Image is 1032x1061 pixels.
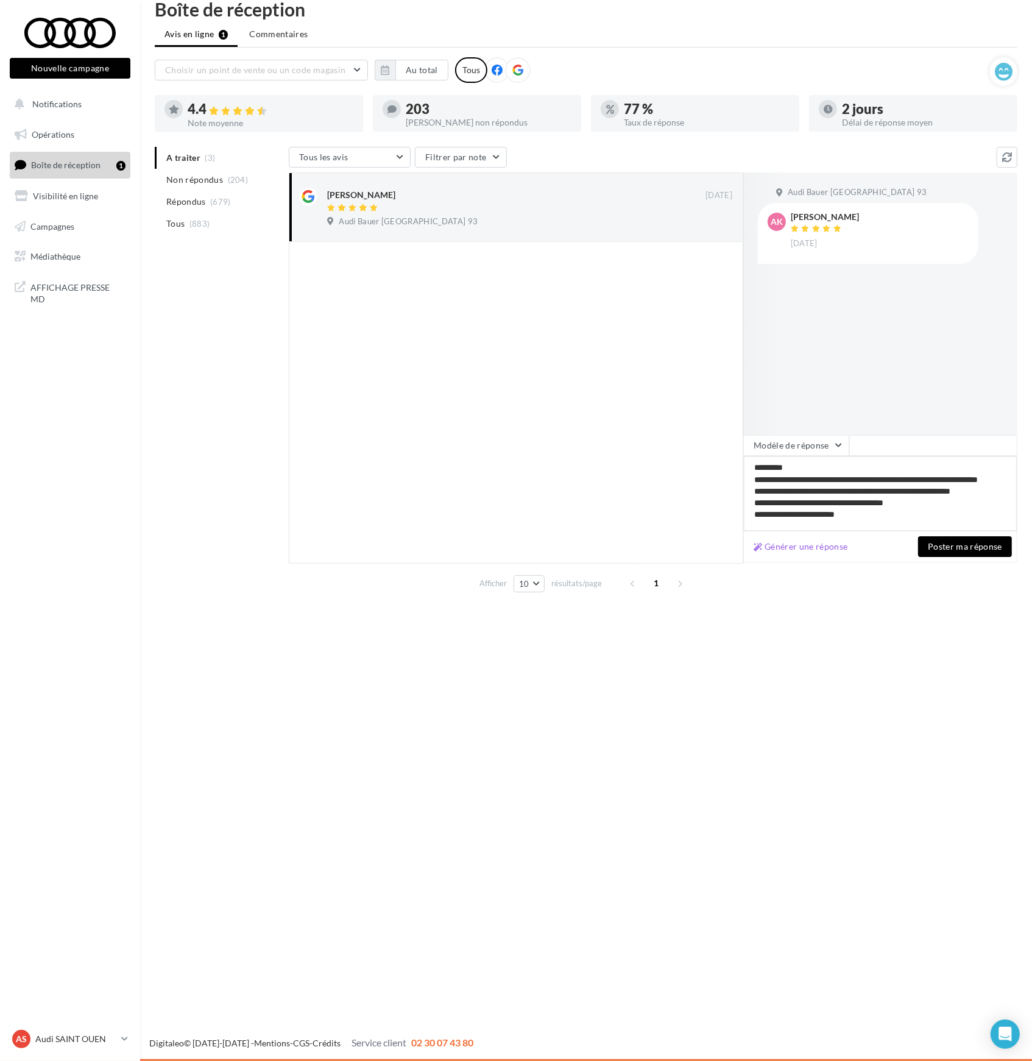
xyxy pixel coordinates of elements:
[189,219,210,229] span: (883)
[551,578,602,589] span: résultats/page
[31,160,101,170] span: Boîte de réception
[210,197,231,207] span: (679)
[624,102,790,116] div: 77 %
[32,99,82,109] span: Notifications
[842,118,1008,127] div: Délai de réponse moyen
[188,102,353,116] div: 4.4
[918,536,1012,557] button: Poster ma réponse
[149,1038,473,1048] span: © [DATE]-[DATE] - - -
[30,221,74,231] span: Campagnes
[299,152,348,162] span: Tous les avis
[339,216,478,227] span: Audi Bauer [GEOGRAPHIC_DATA] 93
[7,274,133,310] a: AFFICHAGE PRESSE MD
[33,191,98,201] span: Visibilité en ligne
[7,152,133,178] a: Boîte de réception1
[249,28,308,40] span: Commentaires
[116,161,125,171] div: 1
[7,183,133,209] a: Visibilité en ligne
[7,91,128,117] button: Notifications
[327,189,395,201] div: [PERSON_NAME]
[842,102,1008,116] div: 2 jours
[165,65,345,75] span: Choisir un point de vente ou un code magasin
[7,244,133,269] a: Médiathèque
[519,579,529,589] span: 10
[10,1027,130,1051] a: AS Audi SAINT OUEN
[149,1038,184,1048] a: Digitaleo
[771,216,783,228] span: AK
[30,279,125,305] span: AFFICHAGE PRESSE MD
[375,60,448,80] button: Au total
[455,57,487,83] div: Tous
[406,102,571,116] div: 203
[705,190,732,201] span: [DATE]
[479,578,507,589] span: Afficher
[395,60,448,80] button: Au total
[791,213,859,221] div: [PERSON_NAME]
[788,187,927,198] span: Audi Bauer [GEOGRAPHIC_DATA] 93
[7,214,133,240] a: Campagnes
[155,60,368,80] button: Choisir un point de vente ou un code magasin
[352,1037,406,1048] span: Service client
[415,147,507,168] button: Filtrer par note
[30,251,80,261] span: Médiathèque
[749,539,853,554] button: Générer une réponse
[791,238,818,249] span: [DATE]
[411,1037,473,1048] span: 02 30 07 43 80
[289,147,411,168] button: Tous les avis
[166,218,185,230] span: Tous
[991,1020,1020,1049] div: Open Intercom Messenger
[16,1033,27,1045] span: AS
[514,575,545,592] button: 10
[254,1038,290,1048] a: Mentions
[313,1038,341,1048] a: Crédits
[293,1038,309,1048] a: CGS
[10,58,130,79] button: Nouvelle campagne
[35,1033,116,1045] p: Audi SAINT OUEN
[32,129,74,140] span: Opérations
[188,119,353,127] div: Note moyenne
[166,174,223,186] span: Non répondus
[228,175,249,185] span: (204)
[743,435,849,456] button: Modèle de réponse
[166,196,206,208] span: Répondus
[7,122,133,147] a: Opérations
[406,118,571,127] div: [PERSON_NAME] non répondus
[624,118,790,127] div: Taux de réponse
[647,573,666,593] span: 1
